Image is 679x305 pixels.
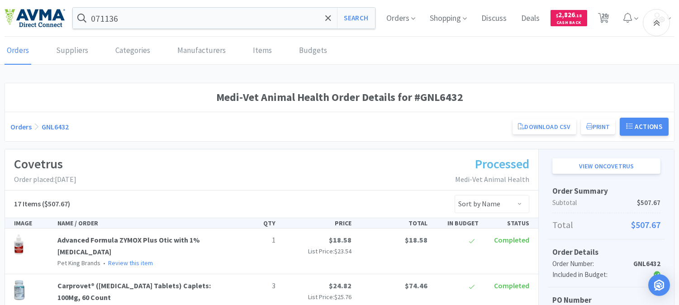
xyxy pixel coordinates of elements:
h5: ($507.67) [14,198,70,210]
button: Print [581,119,616,134]
h5: Order Summary [552,185,660,197]
p: 1 [232,234,275,246]
a: Discuss [478,14,510,23]
img: e4e33dab9f054f5782a47901c742baa9_102.png [5,9,65,28]
span: $25.76 [334,293,351,301]
a: GNL6432 [42,122,69,131]
div: IMAGE [10,218,54,228]
span: 2,826 [556,10,582,19]
p: Total [552,218,660,232]
h5: Order Details [552,246,660,258]
a: $2,826.18Cash Back [551,6,587,30]
p: List Price: [283,246,351,256]
p: Subtotal [552,197,660,208]
a: Suppliers [54,37,90,65]
span: $507.67 [631,218,660,232]
h1: Medi-Vet Animal Health Order Details for #GNL6432 [10,89,669,106]
span: $23.54 [334,247,351,255]
span: Completed [494,281,529,290]
div: IN BUDGET [431,218,482,228]
div: PRICE [279,218,355,228]
span: $ [556,13,558,19]
span: Processed [475,156,529,172]
a: Advanced Formula ZYMOX Plus Otic with 1% [MEDICAL_DATA] [57,235,200,256]
div: QTY [228,218,279,228]
a: Deals [518,14,543,23]
input: Search by item, sku, manufacturer, ingredient, size... [73,8,375,29]
span: 17 Items [14,199,41,208]
span: $24.82 [329,281,351,290]
div: Included in Budget: [552,269,624,280]
span: $507.67 [637,197,660,208]
strong: GNL6432 [633,259,660,268]
button: Actions [620,118,669,136]
a: Review this item [108,259,153,267]
img: 3b9b20b6d6714189bbd94692ba2d9396_693378.png [14,280,24,300]
a: Carprovet® ([MEDICAL_DATA] Tablets) Caplets: 100Mg, 60 Count [57,281,211,302]
h1: Covetrus [14,154,76,174]
a: Orders [10,122,32,131]
div: STATUS [482,218,533,228]
a: Budgets [297,37,329,65]
a: Items [251,37,274,65]
span: Cash Back [556,20,582,26]
p: List Price: [283,292,351,302]
a: 20 [594,15,613,24]
a: View onCovetrus [552,158,660,174]
span: Pet King Brands [57,259,100,267]
span: $74.46 [405,281,427,290]
div: Open Intercom Messenger [648,274,670,296]
a: Download CSV [513,119,576,134]
span: Completed [494,235,529,244]
a: Categories [113,37,152,65]
a: Orders [5,37,31,65]
img: 178ba1d8cd1843d3920f32823816c1bf_34505.png [14,234,24,254]
span: . 18 [575,13,582,19]
p: 3 [232,280,275,292]
div: NAME / ORDER [54,218,228,228]
a: Manufacturers [175,37,228,65]
div: TOTAL [355,218,431,228]
p: Medi-Vet Animal Health [455,174,529,186]
p: Order placed: [DATE] [14,174,76,186]
span: $18.58 [405,235,427,244]
span: $18.58 [329,235,351,244]
button: Search [337,8,375,29]
span: • [102,259,107,267]
div: Order Number: [552,258,624,269]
